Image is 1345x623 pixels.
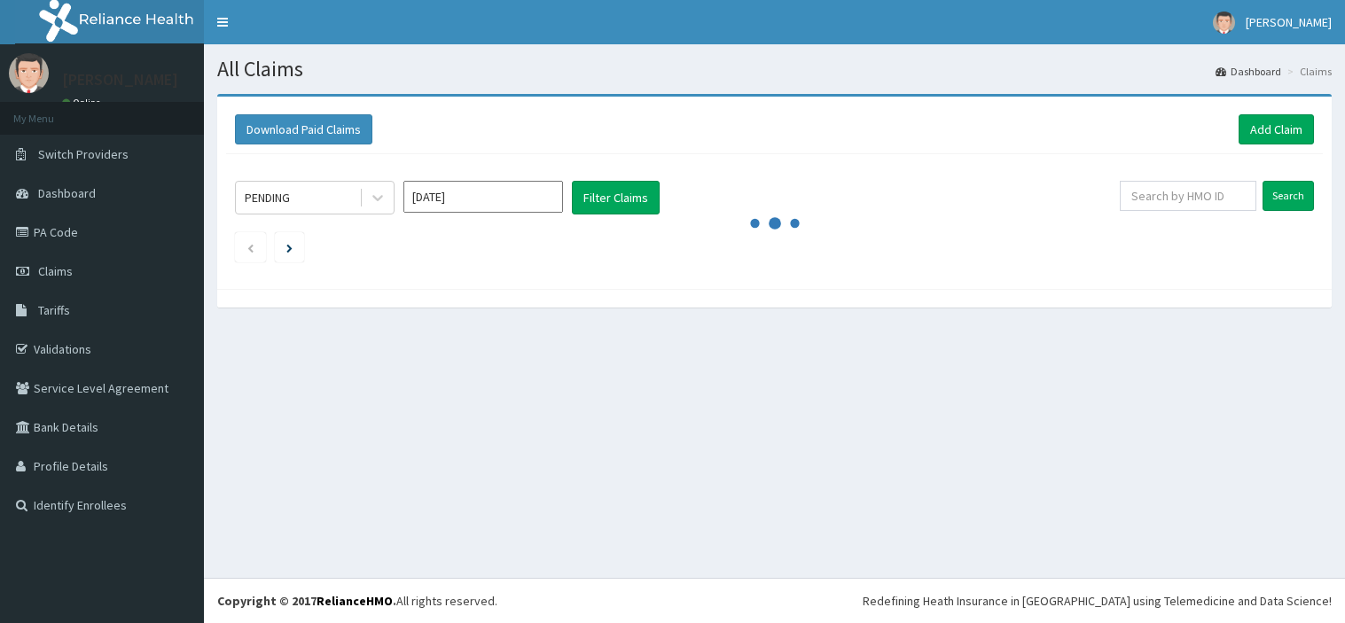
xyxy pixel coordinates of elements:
[38,302,70,318] span: Tariffs
[863,592,1332,610] div: Redefining Heath Insurance in [GEOGRAPHIC_DATA] using Telemedicine and Data Science!
[62,72,178,88] p: [PERSON_NAME]
[1246,14,1332,30] span: [PERSON_NAME]
[1263,181,1314,211] input: Search
[235,114,372,144] button: Download Paid Claims
[62,97,105,109] a: Online
[1239,114,1314,144] a: Add Claim
[1120,181,1256,211] input: Search by HMO ID
[748,197,802,250] svg: audio-loading
[572,181,660,214] button: Filter Claims
[246,239,254,255] a: Previous page
[204,578,1345,623] footer: All rights reserved.
[38,263,73,279] span: Claims
[217,593,396,609] strong: Copyright © 2017 .
[1216,64,1281,79] a: Dashboard
[9,53,49,93] img: User Image
[217,58,1332,81] h1: All Claims
[1213,12,1235,34] img: User Image
[38,185,96,201] span: Dashboard
[38,146,129,162] span: Switch Providers
[286,239,293,255] a: Next page
[317,593,393,609] a: RelianceHMO
[403,181,563,213] input: Select Month and Year
[1283,64,1332,79] li: Claims
[245,189,290,206] div: PENDING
